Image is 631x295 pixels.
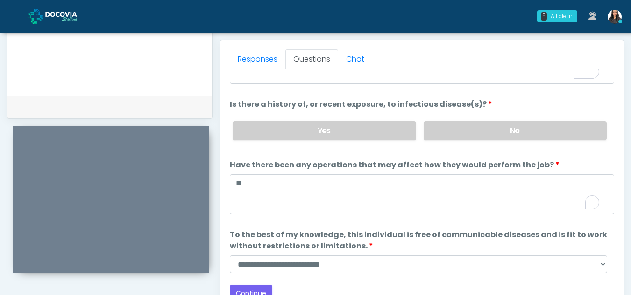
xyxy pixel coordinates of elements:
[230,174,614,214] textarea: To enrich screen reader interactions, please activate Accessibility in Grammarly extension settings
[13,137,209,273] iframe: To enrich screen reader interactions, please activate Accessibility in Grammarly extension settings
[45,12,92,21] img: Docovia
[7,4,35,32] button: Open LiveChat chat widget
[28,9,43,24] img: Docovia
[541,12,547,21] div: 0
[230,49,285,69] a: Responses
[551,12,574,21] div: All clear!
[285,49,338,69] a: Questions
[424,121,607,140] label: No
[608,10,622,24] img: Viral Patel
[233,121,416,140] label: Yes
[230,99,492,110] label: Is there a history of, or recent exposure, to infectious disease(s)?
[338,49,372,69] a: Chat
[230,159,560,171] label: Have there been any operations that may affect how they would perform the job?
[532,7,583,26] a: 0 All clear!
[28,1,92,31] a: Docovia
[230,229,614,252] label: To the best of my knowledge, this individual is free of communicable diseases and is fit to work ...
